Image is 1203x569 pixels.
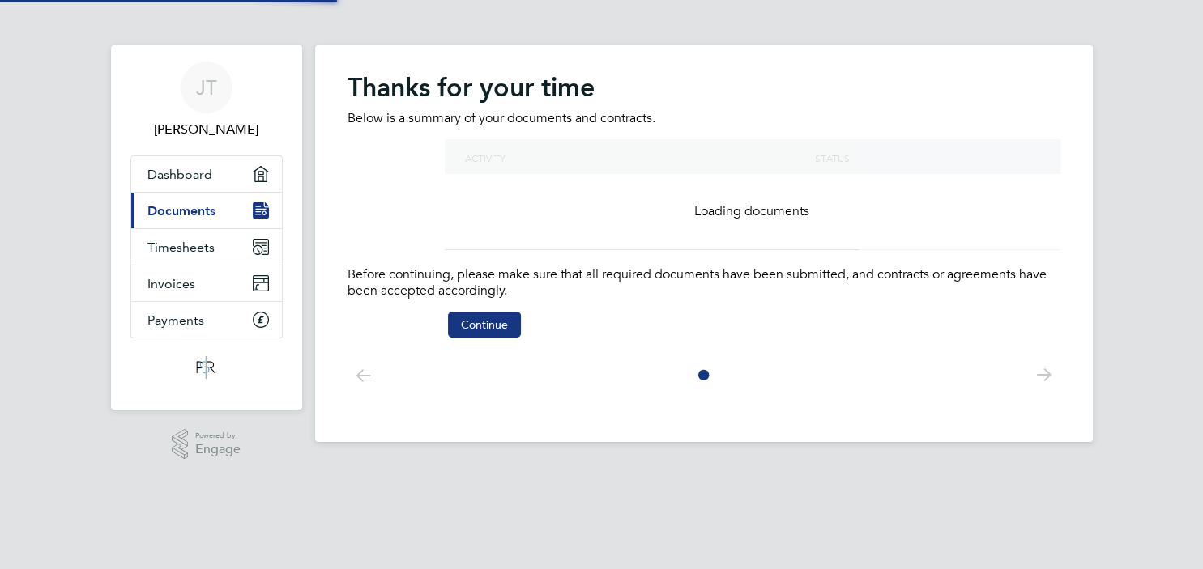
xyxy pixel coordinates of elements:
a: Go to home page [130,355,283,380]
a: Powered byEngage [172,429,241,460]
span: James Taranowski [130,120,283,139]
span: Timesheets [147,240,215,255]
span: Payments [147,312,204,328]
a: Documents [131,193,282,228]
a: Invoices [131,265,282,301]
button: Continue [448,312,521,338]
span: JT [196,77,217,98]
span: Dashboard [147,167,212,182]
span: Engage [195,443,241,456]
h2: Thanks for your time [348,71,1060,104]
span: Documents [147,203,215,219]
a: Dashboard [131,156,282,192]
span: Powered by [195,429,241,443]
a: Payments [131,302,282,338]
nav: Main navigation [111,45,302,410]
a: Timesheets [131,229,282,265]
img: psrsolutions-logo-retina.png [191,355,220,380]
p: Below is a summary of your documents and contracts. [348,110,1060,127]
span: Invoices [147,276,195,291]
a: JT[PERSON_NAME] [130,62,283,139]
p: Before continuing, please make sure that all required documents have been submitted, and contract... [348,266,1060,300]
